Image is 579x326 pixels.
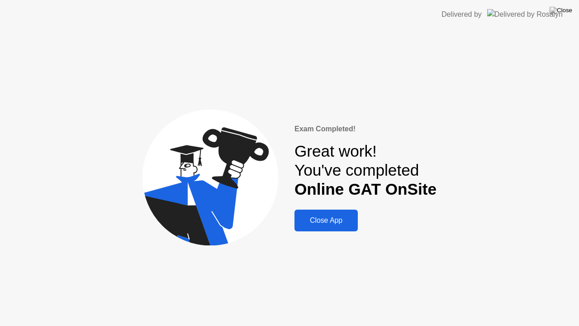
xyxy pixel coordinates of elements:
div: Exam Completed! [294,124,437,134]
button: Close App [294,210,358,231]
b: Online GAT OnSite [294,180,437,198]
img: Delivered by Rosalyn [487,9,563,19]
img: Close [550,7,572,14]
div: Close App [297,216,355,225]
div: Delivered by [441,9,482,20]
div: Great work! You've completed [294,142,437,199]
